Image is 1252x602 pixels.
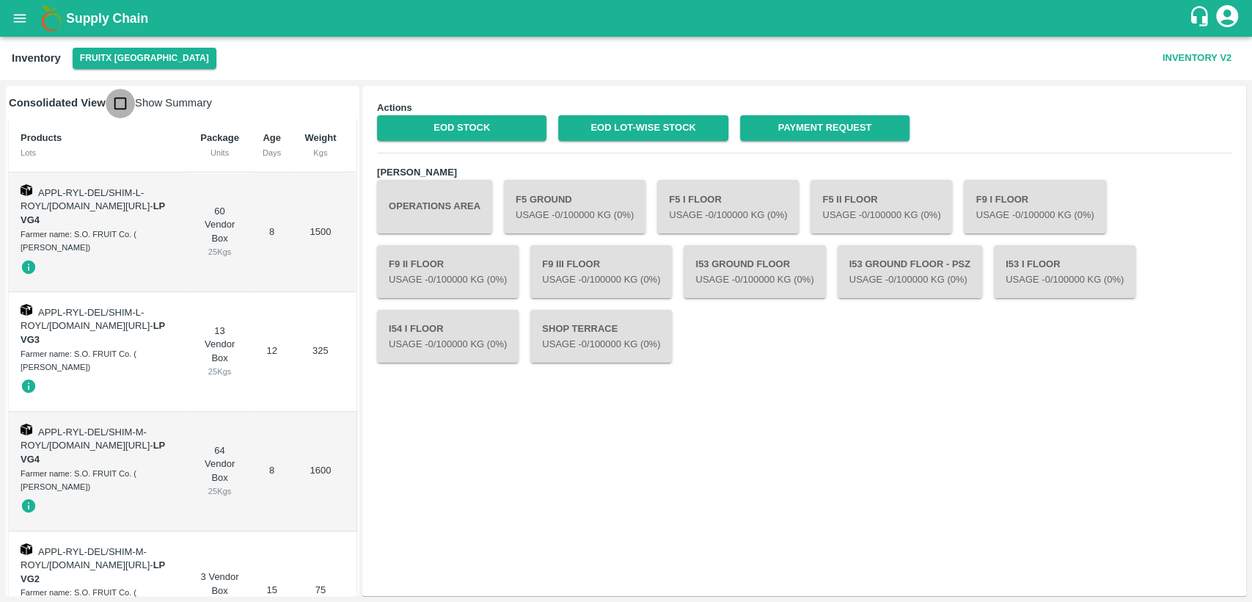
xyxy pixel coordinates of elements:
[21,424,32,435] img: box
[964,180,1105,233] button: F9 I FloorUsage -0/100000 Kg (0%)
[251,292,293,412] td: 12
[21,184,32,196] img: box
[657,180,799,233] button: F5 I FloorUsage -0/100000 Kg (0%)
[200,245,239,258] div: 25 Kgs
[3,1,37,35] button: open drawer
[21,427,150,451] span: APPL-RYL-DEL/SHIM-M-ROYL/[DOMAIN_NAME][URL]
[1157,46,1237,71] button: Inventory V2
[9,97,106,109] b: Consolidated View
[669,208,787,222] p: Usage - 0 /100000 Kg (0%)
[310,465,331,476] span: 1600
[263,132,281,143] b: Age
[838,245,982,298] button: I53 Ground Floor - PSZUsage -0/100000 Kg (0%)
[73,48,216,69] button: Select DC
[21,228,177,255] div: Farmer name: S.O. FRUIT Co. ( [PERSON_NAME])
[66,8,1188,29] a: Supply Chain
[304,146,336,159] div: Kgs
[200,485,239,498] div: 25 Kgs
[684,245,825,298] button: I53 Ground FloorUsage -0/100000 Kg (0%)
[377,115,546,141] a: EOD Stock
[21,546,150,571] span: APPL-RYL-DEL/SHIM-M-ROYL/[DOMAIN_NAME][URL]
[740,115,909,141] a: Payment Request
[21,200,165,225] span: -
[21,440,165,465] span: -
[542,273,660,287] p: Usage - 0 /100000 Kg (0%)
[251,173,293,292] td: 8
[304,132,336,143] b: Weight
[21,559,165,584] strong: LP VG2
[263,146,281,159] div: Days
[21,320,165,345] strong: LP VG3
[822,208,940,222] p: Usage - 0 /100000 Kg (0%)
[1214,3,1240,34] div: account of current user
[389,273,507,287] p: Usage - 0 /100000 Kg (0%)
[12,52,61,64] b: Inventory
[377,310,519,363] button: I54 I FloorUsage -0/100000 Kg (0%)
[200,146,239,159] div: Units
[994,245,1135,298] button: I53 I FloorUsage -0/100000 Kg (0%)
[200,365,239,378] div: 25 Kgs
[21,347,177,374] div: Farmer name: S.O. FRUIT Co. ( [PERSON_NAME])
[200,205,239,259] div: 60 Vendor Box
[66,11,148,26] b: Supply Chain
[200,444,239,498] div: 64 Vendor Box
[200,132,239,143] b: Package
[849,273,970,287] p: Usage - 0 /100000 Kg (0%)
[21,307,150,332] span: APPL-RYL-DEL/SHIM-L-ROYL/[DOMAIN_NAME][URL]
[695,273,813,287] p: Usage - 0 /100000 Kg (0%)
[21,187,150,212] span: APPL-RYL-DEL/SHIM-L-ROYL/[DOMAIN_NAME][URL]
[21,440,165,465] strong: LP VG4
[810,180,952,233] button: F5 II FloorUsage -0/100000 Kg (0%)
[312,345,329,356] span: 325
[21,132,62,143] b: Products
[377,245,519,298] button: F9 II FloorUsage -0/100000 Kg (0%)
[1188,5,1214,32] div: customer-support
[377,180,492,233] button: Operations Area
[21,543,32,555] img: box
[106,97,212,109] span: Show Summary
[21,200,165,225] strong: LP VG4
[377,102,412,113] b: Actions
[377,167,457,178] b: [PERSON_NAME]
[558,115,728,141] a: EOD Lot-wise Stock
[21,467,177,494] div: Farmer name: S.O. FRUIT Co. ( [PERSON_NAME])
[389,338,507,352] p: Usage - 0 /100000 Kg (0%)
[1006,273,1124,287] p: Usage - 0 /100000 Kg (0%)
[21,146,177,159] div: Lots
[251,412,293,532] td: 8
[542,338,660,352] p: Usage - 0 /100000 Kg (0%)
[530,245,672,298] button: F9 III FloorUsage -0/100000 Kg (0%)
[315,584,326,595] span: 75
[516,208,634,222] p: Usage - 0 /100000 Kg (0%)
[310,226,331,237] span: 1500
[37,4,66,33] img: logo
[200,324,239,379] div: 13 Vendor Box
[504,180,645,233] button: F5 GroundUsage -0/100000 Kg (0%)
[975,208,1094,222] p: Usage - 0 /100000 Kg (0%)
[21,320,165,345] span: -
[530,310,672,363] button: Shop TerraceUsage -0/100000 Kg (0%)
[21,304,32,316] img: box
[21,559,165,584] span: -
